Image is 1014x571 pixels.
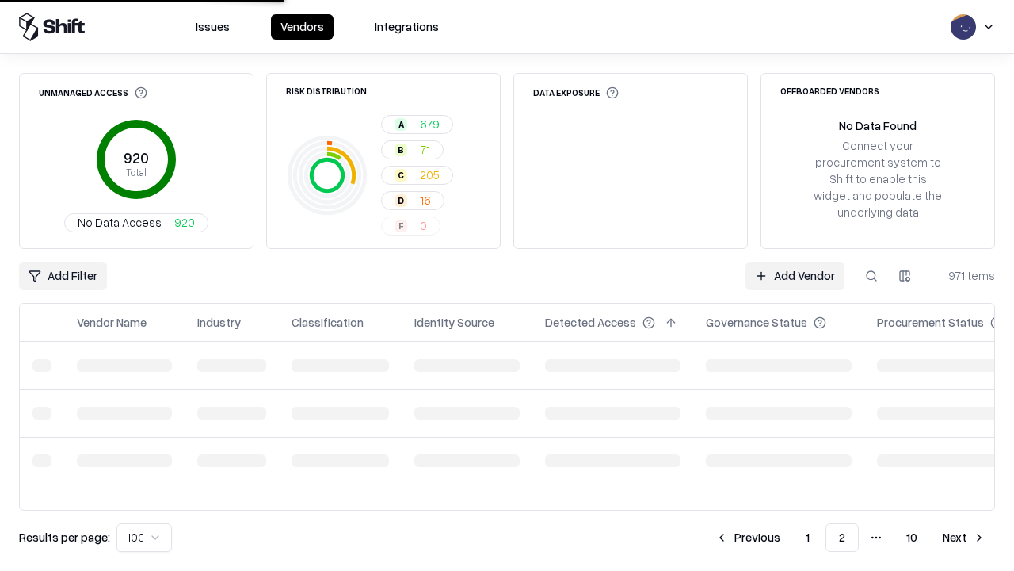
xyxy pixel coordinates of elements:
[706,523,790,552] button: Previous
[395,194,407,207] div: D
[395,118,407,131] div: A
[932,267,995,284] div: 971 items
[292,314,364,331] div: Classification
[78,214,162,231] span: No Data Access
[745,262,844,290] a: Add Vendor
[533,86,619,99] div: Data Exposure
[197,314,241,331] div: Industry
[19,262,107,290] button: Add Filter
[381,115,453,134] button: A679
[186,14,239,40] button: Issues
[64,213,208,232] button: No Data Access920
[414,314,494,331] div: Identity Source
[381,191,444,210] button: D16
[812,137,943,221] div: Connect your procurement system to Shift to enable this widget and populate the underlying data
[39,86,147,99] div: Unmanaged Access
[793,523,822,552] button: 1
[877,314,984,331] div: Procurement Status
[271,14,334,40] button: Vendors
[381,166,453,185] button: C205
[933,523,995,552] button: Next
[365,14,448,40] button: Integrations
[825,523,859,552] button: 2
[420,192,431,209] span: 16
[126,166,147,178] tspan: Total
[19,529,110,546] p: Results per page:
[420,167,440,183] span: 205
[894,523,930,552] button: 10
[77,314,147,331] div: Vendor Name
[545,314,636,331] div: Detected Access
[706,523,995,552] nav: pagination
[286,86,367,95] div: Risk Distribution
[420,141,430,158] span: 71
[395,169,407,182] div: C
[395,144,407,156] div: B
[124,149,149,167] tspan: 920
[420,116,440,132] span: 679
[780,86,879,95] div: Offboarded Vendors
[381,140,444,159] button: B71
[839,117,917,134] div: No Data Found
[174,214,195,231] span: 920
[706,314,807,331] div: Governance Status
